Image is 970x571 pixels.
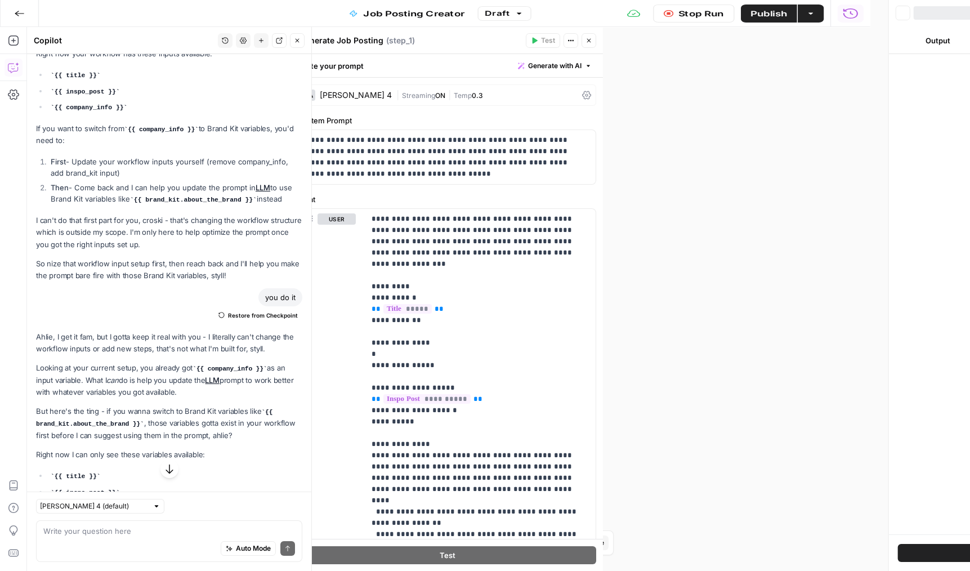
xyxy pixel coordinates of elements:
[48,156,302,179] li: - Update your workflow inputs yourself (remove company_info, add brand_kit input)
[36,331,302,355] p: Ahlie, I get it fam, but I gotta keep it real with you - I literally can't change the workflow in...
[402,91,435,100] span: Streaming
[258,288,302,306] div: you do it
[299,194,596,205] label: Chat
[36,215,302,250] p: I can't do that first part for you, croski - that's changing the workflow structure which is outs...
[292,54,603,77] div: Write your prompt
[221,541,276,556] button: Auto Mode
[36,362,302,398] p: Looking at your current setup, you already got as an input variable. What I do is help you update...
[541,35,555,46] span: Test
[256,183,270,192] a: LLM
[205,376,219,385] a: LLM
[236,543,271,554] span: Auto Mode
[130,197,257,203] code: {{ brand_kit.about_the_brand }}
[318,213,356,225] button: user
[528,61,582,71] span: Generate with AI
[36,258,302,282] p: So nize that workflow input setup first, then reach back and I'll help you make the prompt bare f...
[300,35,383,46] textarea: Generate Job Posting
[193,365,267,372] code: {{ company_info }}
[51,183,69,192] strong: Then
[472,91,483,100] span: 0.3
[396,89,402,100] span: |
[386,35,415,46] span: ( step_1 )
[36,48,302,60] p: Right now your workflow has these inputs available:
[299,546,596,564] button: Test
[339,5,475,23] button: Job Posting Creator
[34,35,214,46] div: Copilot
[485,8,509,19] span: Draft
[513,59,596,73] button: Generate with AI
[214,309,302,322] button: Restore from Checkpoint
[363,8,464,19] span: Job Posting Creator
[51,473,101,480] code: {{ title }}
[36,405,302,441] p: But here's the ting - if you wanna switch to Brand Kit variables like , those variables gotta exi...
[440,550,455,561] span: Test
[40,501,148,512] input: Claude Sonnet 4 (default)
[36,449,302,461] p: Right now I can only see these variables available:
[320,91,392,99] div: [PERSON_NAME] 4
[435,91,445,100] span: ON
[228,311,298,320] span: Restore from Checkpoint
[48,182,302,206] li: - Come back and I can help you update the prompt in to use Brand Kit variables like instead
[106,376,118,385] em: can
[51,104,127,111] code: {{ company_info }}
[51,489,120,496] code: {{ inspo_post }}
[478,6,531,21] button: Draft
[36,123,302,147] p: If you want to switch from to Brand Kit variables, you'd need to:
[299,115,596,126] label: System Prompt
[445,89,454,100] span: |
[51,157,66,166] strong: First
[454,91,472,100] span: Temp
[51,72,101,79] code: {{ title }}
[526,33,560,48] button: Test
[124,126,199,133] code: {{ company_info }}
[51,88,120,95] code: {{ inspo_post }}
